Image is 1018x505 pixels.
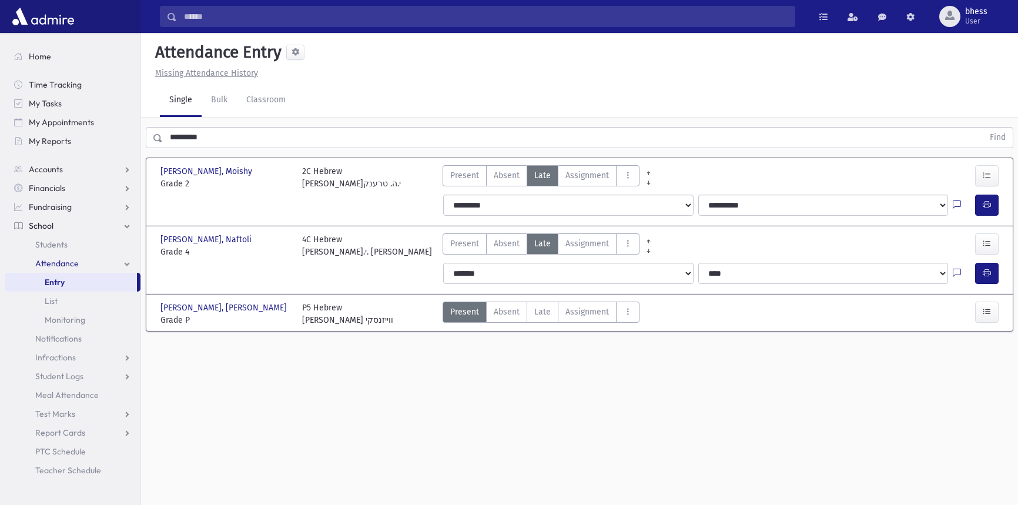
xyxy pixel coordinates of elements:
[302,233,432,258] div: 4C Hebrew [PERSON_NAME].י. [PERSON_NAME]
[35,409,75,419] span: Test Marks
[302,302,393,326] div: P5 Hebrew [PERSON_NAME] ווייזנסקי
[494,306,520,318] span: Absent
[45,315,85,325] span: Monitoring
[450,169,479,182] span: Present
[160,314,290,326] span: Grade P
[534,238,551,250] span: Late
[35,239,68,250] span: Students
[29,98,62,109] span: My Tasks
[29,136,71,146] span: My Reports
[29,117,94,128] span: My Appointments
[565,238,609,250] span: Assignment
[565,306,609,318] span: Assignment
[35,333,82,344] span: Notifications
[45,277,65,287] span: Entry
[5,235,140,254] a: Students
[35,258,79,269] span: Attendance
[5,94,140,113] a: My Tasks
[5,348,140,367] a: Infractions
[5,216,140,235] a: School
[35,446,86,457] span: PTC Schedule
[5,292,140,310] a: List
[29,220,53,231] span: School
[5,198,140,216] a: Fundraising
[965,16,987,26] span: User
[29,79,82,90] span: Time Tracking
[565,169,609,182] span: Assignment
[160,302,289,314] span: [PERSON_NAME], [PERSON_NAME]
[5,367,140,386] a: Student Logs
[5,47,140,66] a: Home
[5,113,140,132] a: My Appointments
[5,132,140,151] a: My Reports
[494,169,520,182] span: Absent
[35,427,85,438] span: Report Cards
[534,306,551,318] span: Late
[450,306,479,318] span: Present
[160,178,290,190] span: Grade 2
[5,423,140,442] a: Report Cards
[150,68,258,78] a: Missing Attendance History
[443,233,639,258] div: AttTypes
[202,84,237,117] a: Bulk
[5,75,140,94] a: Time Tracking
[5,273,137,292] a: Entry
[29,51,51,62] span: Home
[29,183,65,193] span: Financials
[983,128,1013,148] button: Find
[494,238,520,250] span: Absent
[29,164,63,175] span: Accounts
[5,442,140,461] a: PTC Schedule
[5,254,140,273] a: Attendance
[5,386,140,404] a: Meal Attendance
[177,6,795,27] input: Search
[450,238,479,250] span: Present
[965,7,987,16] span: bhess
[5,329,140,348] a: Notifications
[534,169,551,182] span: Late
[35,390,99,400] span: Meal Attendance
[29,202,72,212] span: Fundraising
[45,296,58,306] span: List
[160,233,254,246] span: [PERSON_NAME], Naftoli
[35,465,101,476] span: Teacher Schedule
[160,84,202,117] a: Single
[160,246,290,258] span: Grade 4
[5,310,140,329] a: Monitoring
[443,302,639,326] div: AttTypes
[5,179,140,198] a: Financials
[9,5,77,28] img: AdmirePro
[443,165,639,190] div: AttTypes
[5,160,140,179] a: Accounts
[5,461,140,480] a: Teacher Schedule
[150,42,282,62] h5: Attendance Entry
[35,371,83,382] span: Student Logs
[5,404,140,423] a: Test Marks
[237,84,295,117] a: Classroom
[160,165,254,178] span: [PERSON_NAME], Moishy
[35,352,76,363] span: Infractions
[302,165,401,190] div: 2C Hebrew [PERSON_NAME]י.ה. טרענק
[155,68,258,78] u: Missing Attendance History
